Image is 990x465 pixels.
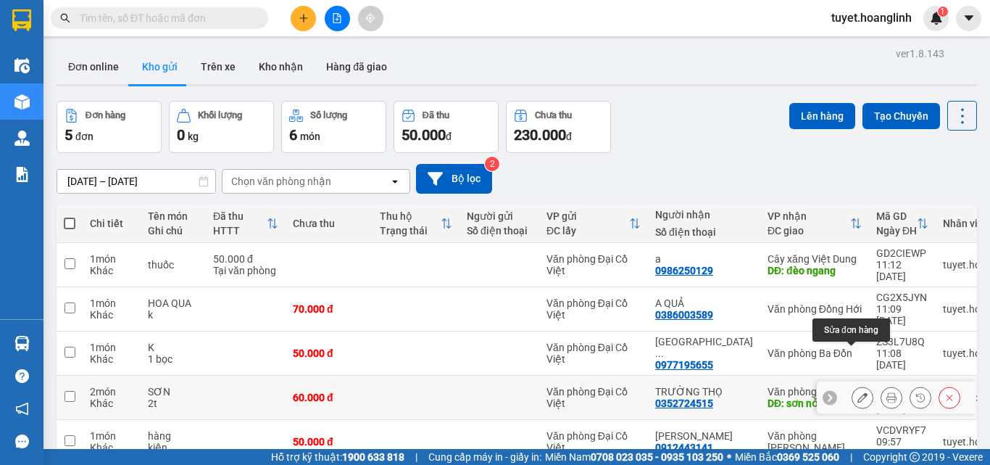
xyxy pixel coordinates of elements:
button: Đã thu50.000đ [394,101,499,153]
div: k [148,309,199,321]
input: Select a date range. [57,170,215,193]
button: caret-down [956,6,981,31]
div: Văn phòng Đồng Hới [768,303,862,315]
span: 50.000 [402,126,446,144]
div: Thu hộ [380,210,441,222]
div: SƠN [148,386,199,398]
div: 1 bọc [148,353,199,365]
div: 0912443141 [655,442,713,453]
div: Chưa thu [535,110,572,120]
div: 2 món [90,386,133,398]
div: VP nhận [768,210,850,222]
h2: GD2CIEWP [8,84,117,108]
div: 60.000 đ [293,392,365,403]
sup: 1 [938,7,948,17]
button: Lên hàng [789,103,855,129]
div: Đã thu [423,110,449,120]
button: Kho nhận [247,49,315,84]
span: copyright [910,452,920,462]
img: warehouse-icon [14,94,30,110]
img: icon-new-feature [930,12,943,25]
span: plus [299,13,309,23]
div: HTTT [213,225,267,236]
div: 50.000 đ [293,436,365,448]
div: Số điện thoại [655,226,753,238]
div: kiện [148,442,199,453]
span: 1 [940,7,945,17]
div: 11:12 [DATE] [876,259,928,282]
span: message [15,435,29,448]
sup: 2 [485,157,499,171]
div: 2t [148,398,199,409]
div: Số lượng [310,110,347,120]
span: aim [365,13,375,23]
div: ĐC giao [768,225,850,236]
div: ĐC lấy [546,225,629,236]
b: [PERSON_NAME] [88,34,244,58]
span: đ [446,131,452,142]
img: warehouse-icon [14,336,30,351]
div: Đơn hàng [86,110,125,120]
div: Chọn văn phòng nhận [231,174,331,189]
div: GD2CIEWP [876,247,928,259]
div: phan anh [655,430,753,442]
div: ZS3L7U8Q [876,336,928,347]
div: Tại văn phòng [213,265,278,276]
span: search [60,13,70,23]
div: Văn phòng [PERSON_NAME] [768,430,862,453]
div: 1 món [90,430,133,442]
img: warehouse-icon [14,131,30,146]
div: Khác [90,265,133,276]
th: Toggle SortBy [206,205,286,243]
img: logo-vxr [12,9,31,31]
div: Khối lượng [198,110,242,120]
span: Miền Nam [545,449,723,465]
h1: Giao dọc đường [76,84,267,184]
div: DĐ: sơn nở [768,398,862,409]
button: Kho gửi [130,49,189,84]
span: đ [566,131,572,142]
div: Khác [90,353,133,365]
span: món [300,131,320,142]
button: Chưa thu230.000đ [506,101,611,153]
div: Ngày ĐH [876,225,917,236]
div: 0352724515 [655,398,713,409]
div: Khác [90,442,133,453]
div: Người gửi [467,210,532,222]
button: Hàng đã giao [315,49,399,84]
span: | [850,449,852,465]
span: file-add [332,13,342,23]
div: 11:08 [DATE] [876,347,928,371]
th: Toggle SortBy [373,205,459,243]
div: Văn phòng Đại Cồ Việt [546,342,641,365]
div: DĐ: đèo ngang [768,265,862,276]
div: 50.000 đ [293,347,365,359]
span: 5 [65,126,72,144]
span: kg [188,131,199,142]
th: Toggle SortBy [539,205,648,243]
div: Chi tiết [90,218,133,229]
button: aim [358,6,383,31]
div: VCDVRYF7 [876,424,928,436]
div: Sửa đơn hàng [812,318,890,342]
div: Khác [90,309,133,321]
div: 11:09 [DATE] [876,303,928,326]
button: Khối lượng0kg [169,101,274,153]
div: Ghi chú [148,225,199,236]
strong: 0369 525 060 [777,451,839,463]
div: Đã thu [213,210,267,222]
span: Hỗ trợ kỹ thuật: [271,449,404,465]
svg: open [389,176,401,187]
button: Bộ lọc [416,164,492,194]
div: Văn phòng Đại Cồ Việt [546,297,641,321]
div: 09:57 [DATE] [876,436,928,459]
span: Miền Bắc [735,449,839,465]
span: question-circle [15,369,29,383]
span: đơn [75,131,93,142]
div: Số điện thoại [467,225,532,236]
th: Toggle SortBy [869,205,936,243]
div: thuốc [148,259,199,271]
div: K [148,342,199,353]
div: 0977195655 [655,359,713,371]
div: NHẬT ANH-hương giang [655,336,753,359]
